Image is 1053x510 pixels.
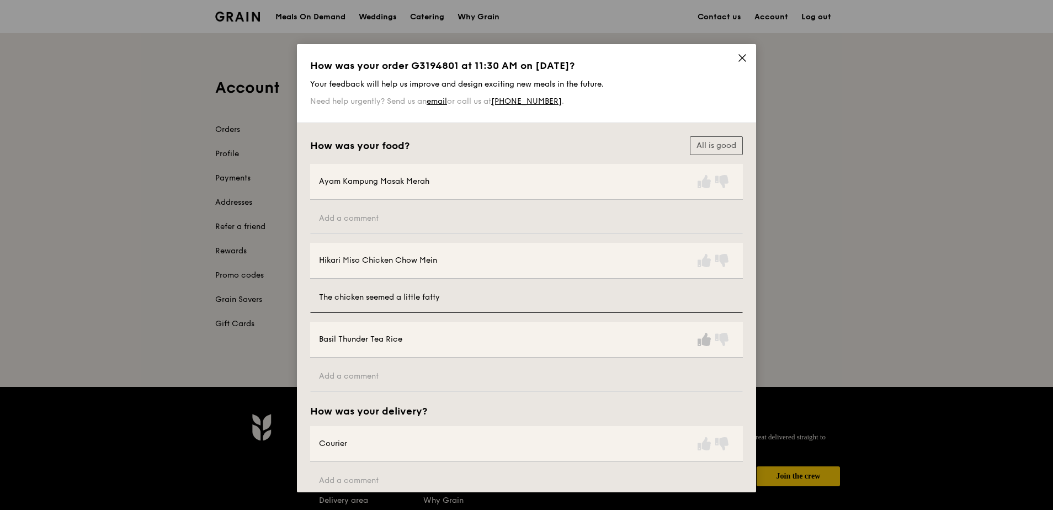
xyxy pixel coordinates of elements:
[310,466,743,496] input: Add a comment
[319,334,402,345] div: Basil Thunder Tea Rice
[310,79,743,89] p: Your feedback will help us improve and design exciting new meals in the future.
[319,176,429,187] div: Ayam Kampung Masak Merah
[491,97,562,106] a: [PHONE_NUMBER]
[690,136,743,155] button: All is good
[310,140,410,152] h2: How was your food?
[310,97,743,106] p: Need help urgently? Send us an or call us at .
[319,438,347,449] div: Courier
[319,255,437,266] div: Hikari Miso Chicken Chow Mein
[310,283,743,313] input: Add a comment
[310,204,743,234] input: Add a comment
[427,97,447,106] a: email
[310,405,427,417] h2: How was your delivery?
[310,362,743,392] input: Add a comment
[310,60,743,72] h1: How was your order G3194801 at 11:30 AM on [DATE]?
